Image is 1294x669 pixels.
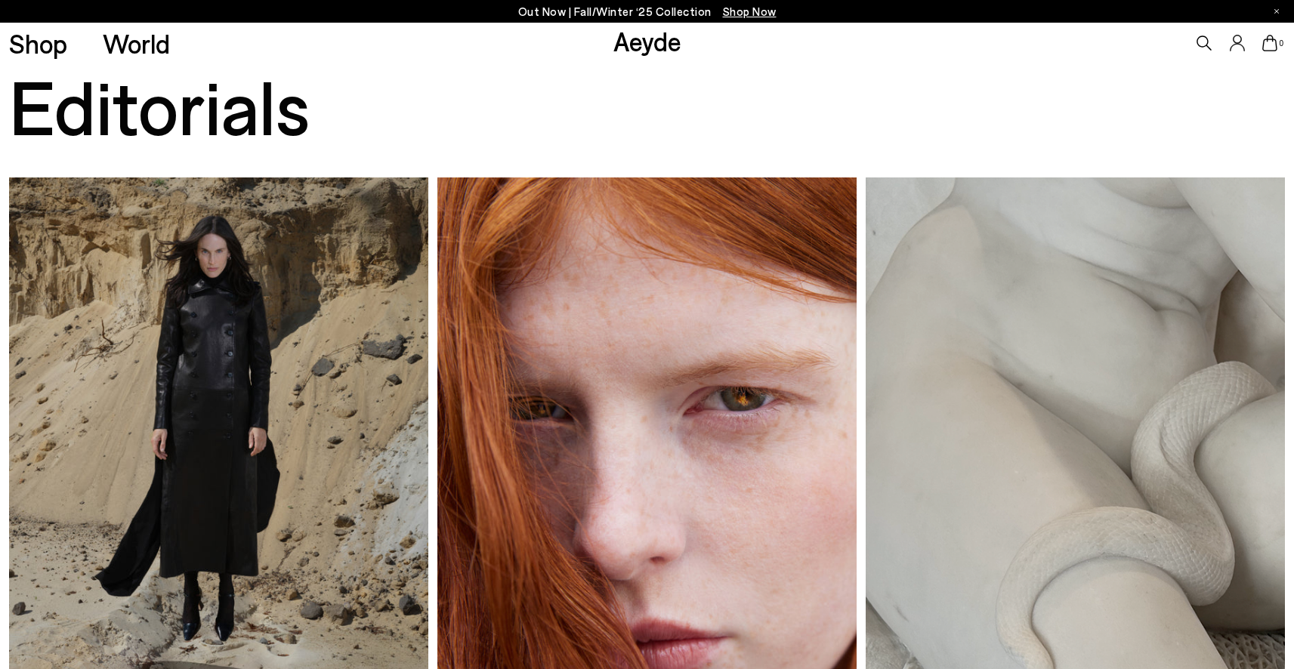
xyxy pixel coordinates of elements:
span: Navigate to /collections/new-in [723,5,777,18]
span: 0 [1277,39,1285,48]
a: 0 [1262,35,1277,51]
p: Out Now | Fall/Winter ‘25 Collection [518,2,777,21]
a: World [103,30,170,57]
div: Editorials [9,63,434,146]
a: Shop [9,30,67,57]
a: Aeyde [613,25,681,57]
